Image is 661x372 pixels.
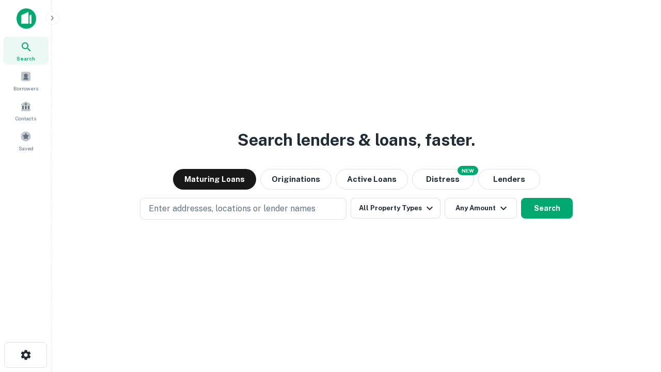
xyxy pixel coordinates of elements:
[13,84,38,92] span: Borrowers
[19,144,34,152] span: Saved
[609,289,661,339] iframe: Chat Widget
[458,166,478,175] div: NEW
[260,169,332,190] button: Originations
[238,128,475,152] h3: Search lenders & loans, faster.
[478,169,540,190] button: Lenders
[3,97,49,125] a: Contacts
[15,114,36,122] span: Contacts
[173,169,256,190] button: Maturing Loans
[3,67,49,95] a: Borrowers
[521,198,573,219] button: Search
[351,198,440,219] button: All Property Types
[149,203,316,215] p: Enter addresses, locations or lender names
[412,169,474,190] button: Search distressed loans with lien and other non-mortgage details.
[336,169,408,190] button: Active Loans
[17,54,35,63] span: Search
[17,8,36,29] img: capitalize-icon.png
[3,37,49,65] a: Search
[445,198,517,219] button: Any Amount
[140,198,347,220] button: Enter addresses, locations or lender names
[3,127,49,154] a: Saved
